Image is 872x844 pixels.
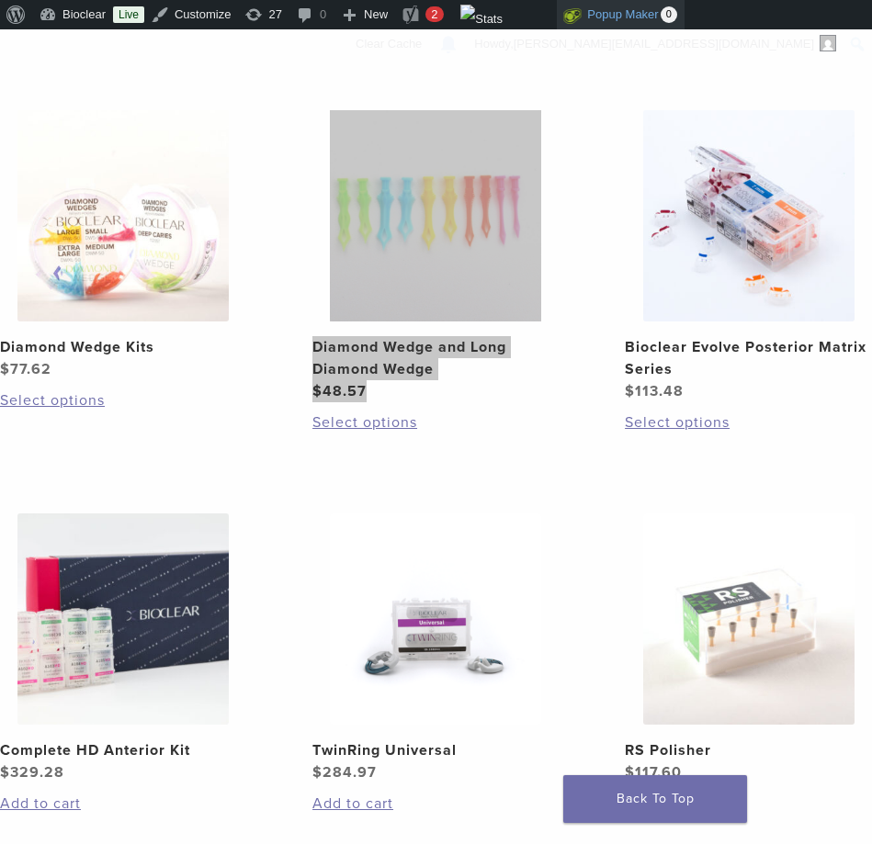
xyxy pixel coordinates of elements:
[312,793,560,815] a: Add to cart: “TwinRing Universal”
[625,793,872,815] a: Select options for “RS Polisher”
[312,382,367,400] bdi: 48.57
[330,513,541,725] img: TwinRing Universal
[312,739,560,761] h2: TwinRing Universal
[625,763,635,782] span: $
[312,763,377,782] bdi: 284.97
[312,110,560,402] a: Diamond Wedge and Long Diamond WedgeDiamond Wedge and Long Diamond Wedge $48.57
[625,110,872,402] a: Bioclear Evolve Posterior Matrix SeriesBioclear Evolve Posterior Matrix Series $113.48
[643,110,855,321] img: Bioclear Evolve Posterior Matrix Series
[312,382,323,400] span: $
[312,763,323,782] span: $
[661,6,677,23] span: 0
[625,336,872,380] h2: Bioclear Evolve Posterior Matrix Series
[17,513,229,725] img: Complete HD Anterior Kit
[349,29,429,59] a: Clear Cache
[431,7,437,21] span: 2
[625,382,684,400] bdi: 113.48
[312,411,560,433] a: Select options for “Diamond Wedge and Long Diamond Wedge”
[17,110,229,321] img: Diamond Wedge Kits
[514,37,814,51] span: [PERSON_NAME][EMAIL_ADDRESS][DOMAIN_NAME]
[312,513,560,783] a: TwinRing UniversalTwinRing Universal $284.97
[625,513,872,783] a: RS PolisherRS Polisher $117.60
[330,110,541,321] img: Diamond Wedge and Long Diamond Wedge
[312,336,560,380] h2: Diamond Wedge and Long Diamond Wedge
[468,29,844,59] a: Howdy,
[625,739,872,761] h2: RS Polisher
[625,382,635,400] span: $
[113,6,144,23] a: Live
[625,411,872,433] a: Select options for “Bioclear Evolve Posterior Matrix Series”
[643,513,855,725] img: RS Polisher
[625,763,682,782] bdi: 117.60
[563,775,747,823] a: Back To Top
[460,5,563,27] img: Views over 48 hours. Click for more Jetpack Stats.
